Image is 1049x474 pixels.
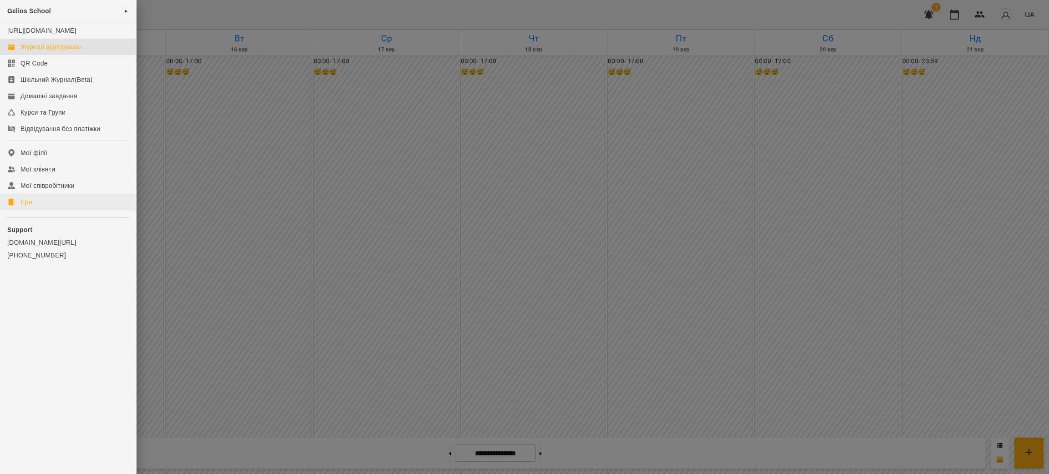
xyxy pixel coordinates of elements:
div: Домашні завдання [20,91,77,101]
p: Support [7,225,129,234]
div: Мої співробітники [20,181,75,190]
span: Gelios School [7,7,51,15]
a: [DOMAIN_NAME][URL] [7,238,129,247]
div: QR Code [20,59,48,68]
div: Шкільний Журнал(Beta) [20,75,92,84]
div: Курси та Групи [20,108,66,117]
div: Відвідування без платіжки [20,124,100,133]
div: Ігри [20,197,32,207]
a: [PHONE_NUMBER] [7,251,129,260]
span: ► [124,7,129,15]
div: Журнал відвідувань [20,42,81,51]
div: Мої клієнти [20,165,55,174]
a: [URL][DOMAIN_NAME] [7,27,76,34]
div: Мої філії [20,148,47,157]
